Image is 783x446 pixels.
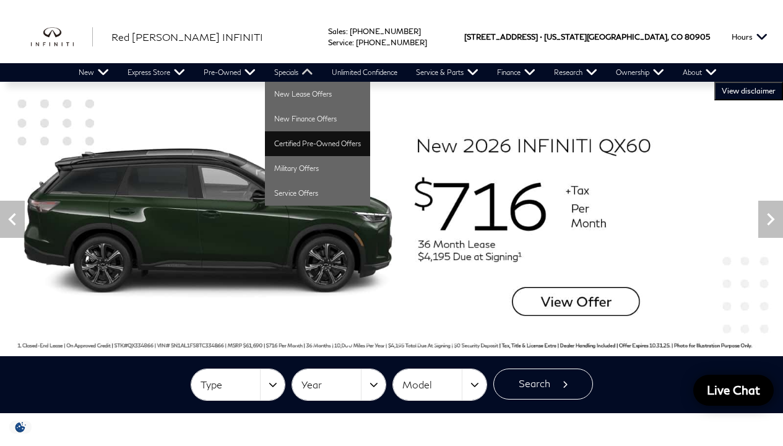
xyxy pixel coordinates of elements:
[607,63,673,82] a: Ownership
[322,63,407,82] a: Unlimited Confidence
[481,333,493,346] span: Go to slide 12
[493,369,593,400] button: Search
[118,63,194,82] a: Express Store
[685,11,710,63] span: 80905
[191,369,285,400] button: Type
[301,375,361,395] span: Year
[201,375,260,395] span: Type
[69,63,118,82] a: New
[429,333,441,346] span: Go to slide 9
[31,27,93,47] a: infiniti
[464,333,476,346] span: Go to slide 11
[265,82,370,107] a: New Lease Offers
[464,11,542,63] span: [STREET_ADDRESS] •
[446,333,459,346] span: Go to slide 10
[701,382,766,398] span: Live Chat
[545,63,607,82] a: Research
[328,38,352,47] span: Service
[544,11,669,63] span: [US_STATE][GEOGRAPHIC_DATA],
[352,38,354,47] span: :
[346,27,348,36] span: :
[673,63,726,82] a: About
[111,30,263,45] a: Red [PERSON_NAME] INFINITI
[328,27,346,36] span: Sales
[265,181,370,206] a: Service Offers
[342,333,355,346] span: Go to slide 4
[394,333,407,346] span: Go to slide 7
[725,11,774,63] button: Open the hours dropdown
[671,11,683,63] span: CO
[402,375,462,395] span: Model
[111,31,263,43] span: Red [PERSON_NAME] INFINITI
[350,27,421,36] a: [PHONE_NUMBER]
[714,82,783,100] button: VIEW DISCLAIMER
[356,38,427,47] a: [PHONE_NUMBER]
[265,156,370,181] a: Military Offers
[488,63,545,82] a: Finance
[6,421,35,434] img: Opt-Out Icon
[464,32,710,42] a: [STREET_ADDRESS] • [US_STATE][GEOGRAPHIC_DATA], CO 80905
[722,86,776,96] span: VIEW DISCLAIMER
[265,63,322,82] a: Specials
[693,375,774,406] a: Live Chat
[407,63,488,82] a: Service & Parts
[308,333,320,346] span: Go to slide 2
[292,369,386,400] button: Year
[265,131,370,156] a: Certified Pre-Owned Offers
[393,369,487,400] button: Model
[265,107,370,131] a: New Finance Offers
[412,333,424,346] span: Go to slide 8
[194,63,265,82] a: Pre-Owned
[6,421,35,434] section: Click to Open Cookie Consent Modal
[377,333,389,346] span: Go to slide 6
[69,63,726,82] nav: Main Navigation
[31,27,93,47] img: INFINITI
[290,333,303,346] span: Go to slide 1
[360,333,372,346] span: Go to slide 5
[758,201,783,238] div: Next
[325,333,337,346] span: Go to slide 3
